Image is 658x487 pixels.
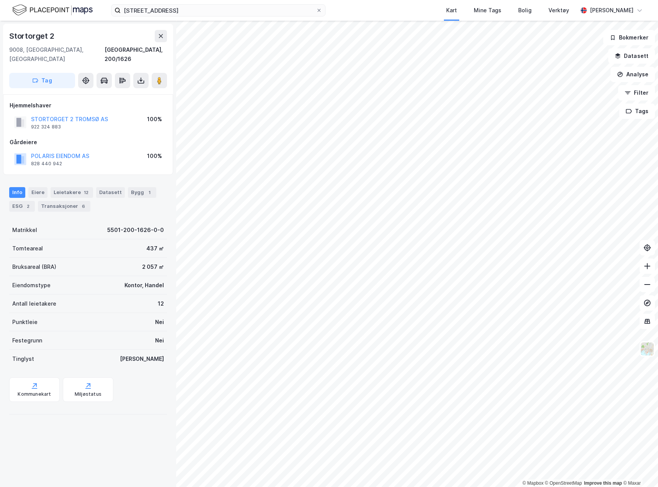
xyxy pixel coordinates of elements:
div: Mine Tags [474,6,501,15]
div: 12 [82,189,90,196]
div: Info [9,187,25,198]
button: Datasett [608,48,655,64]
div: Bruksareal (BRA) [12,262,56,271]
img: logo.f888ab2527a4732fd821a326f86c7f29.svg [12,3,93,17]
div: Datasett [96,187,125,198]
div: Tomteareal [12,244,43,253]
button: Tags [619,104,655,119]
div: 12 [158,299,164,308]
div: [GEOGRAPHIC_DATA], 200/1626 [105,45,167,64]
div: Leietakere [51,187,93,198]
div: Antall leietakere [12,299,56,308]
div: 437 ㎡ [146,244,164,253]
div: ESG [9,201,35,212]
button: Tag [9,73,75,88]
div: 9008, [GEOGRAPHIC_DATA], [GEOGRAPHIC_DATA] [9,45,105,64]
div: Kontor, Handel [124,281,164,290]
button: Bokmerker [603,30,655,45]
div: Eiere [28,187,47,198]
div: Kart [446,6,457,15]
div: Bolig [518,6,532,15]
div: Festegrunn [12,336,42,345]
div: Tinglyst [12,354,34,364]
iframe: Chat Widget [620,450,658,487]
div: Stortorget 2 [9,30,56,42]
input: Søk på adresse, matrikkel, gårdeiere, leietakere eller personer [121,5,316,16]
div: 6 [80,202,87,210]
div: Bygg [128,187,156,198]
a: Mapbox [522,480,543,486]
div: 2 [24,202,32,210]
div: 5501-200-1626-0-0 [107,225,164,235]
div: Gårdeiere [10,138,167,147]
div: 828 440 942 [31,161,62,167]
div: Hjemmelshaver [10,101,167,110]
div: 100% [147,151,162,161]
div: Verktøy [548,6,569,15]
div: Transaksjoner [38,201,90,212]
div: Kommunekart [18,391,51,397]
div: [PERSON_NAME] [590,6,633,15]
a: OpenStreetMap [545,480,582,486]
button: Analyse [611,67,655,82]
div: Eiendomstype [12,281,51,290]
div: 100% [147,115,162,124]
div: [PERSON_NAME] [120,354,164,364]
div: Miljøstatus [75,391,101,397]
button: Filter [618,85,655,100]
div: 1 [146,189,153,196]
img: Z [640,342,655,356]
div: 922 324 883 [31,124,61,130]
div: Nei [155,318,164,327]
div: Matrikkel [12,225,37,235]
div: Nei [155,336,164,345]
div: 2 057 ㎡ [142,262,164,271]
a: Improve this map [584,480,622,486]
div: Punktleie [12,318,38,327]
